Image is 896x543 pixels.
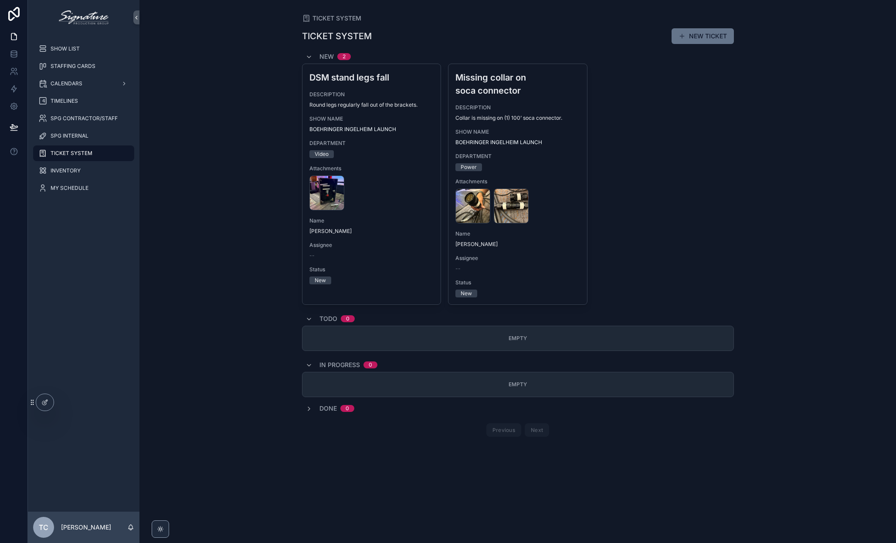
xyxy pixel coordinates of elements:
[455,279,580,286] span: Status
[319,314,337,323] span: Todo
[455,241,580,248] span: [PERSON_NAME]
[455,139,542,146] span: BOEHRINGER INGELHEIM LAUNCH
[319,52,334,61] span: New
[309,91,434,98] span: DESCRIPTION
[33,128,134,144] a: SPG INTERNAL
[455,115,580,121] span: Collar is missing on (1) 100’ soca connector.
[33,41,134,57] a: SHOW LIST
[309,228,434,235] span: [PERSON_NAME]
[28,35,139,207] div: scrollable content
[39,522,48,533] span: TC
[461,163,477,171] div: Power
[455,104,580,111] span: DESCRIPTION
[309,252,315,259] span: --
[51,63,95,70] span: STAFFING CARDS
[448,64,587,305] a: Missing collar on soca connectorDESCRIPTIONCollar is missing on (1) 100’ soca connector.SHOW NAME...
[461,290,472,297] div: New
[51,132,88,139] span: SPG INTERNAL
[315,150,329,158] div: Video
[51,167,81,174] span: INVENTORY
[309,140,434,147] span: DEPARTMENT
[319,404,337,413] span: Done
[369,361,372,368] div: 0
[33,58,134,74] a: STAFFING CARDS
[309,71,434,84] h3: DSM stand legs fall
[51,185,88,192] span: MY SCHEDULE
[302,64,441,305] a: DSM stand legs fallDESCRIPTIONRound legs regularly fall out of the brackets.SHOW NAMEBOEHRINGER I...
[33,93,134,109] a: TIMELINES
[312,14,361,23] span: TICKET SYSTEM
[51,45,80,52] span: SHOW LIST
[309,101,434,108] span: Round legs regularly fall out of the brackets.
[346,405,349,412] div: 0
[61,523,111,532] p: [PERSON_NAME]
[33,145,134,161] a: TICKET SYSTEM
[302,14,361,23] a: TICKET SYSTEM
[309,115,434,122] span: SHOW NAME
[51,115,118,122] span: SPG CONTRACTOR/STAFF
[455,71,580,97] h3: Missing collar on soca connector
[343,53,346,60] div: 2
[309,126,396,133] span: BOEHRINGER INGELHEIM LAUNCH
[346,315,350,322] div: 0
[309,242,434,249] span: Assignee
[509,335,527,341] span: Empty
[672,28,734,44] button: NEW TICKET
[509,381,527,388] span: Empty
[33,76,134,91] a: CALENDARS
[51,80,82,87] span: CALENDARS
[455,230,580,237] span: Name
[455,178,580,185] span: Attachments
[315,277,326,284] div: New
[33,111,134,126] a: SPG CONTRACTOR/STAFF
[309,266,434,273] span: Status
[455,128,580,135] span: SHOW NAME
[59,10,108,24] img: App logo
[309,217,434,224] span: Name
[455,255,580,262] span: Assignee
[33,180,134,196] a: MY SCHEDULE
[319,361,360,369] span: In progress
[33,163,134,179] a: INVENTORY
[455,153,580,160] span: DEPARTMENT
[51,150,92,157] span: TICKET SYSTEM
[455,265,461,272] span: --
[309,165,434,172] span: Attachments
[302,30,372,42] h1: TICKET SYSTEM
[51,98,78,105] span: TIMELINES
